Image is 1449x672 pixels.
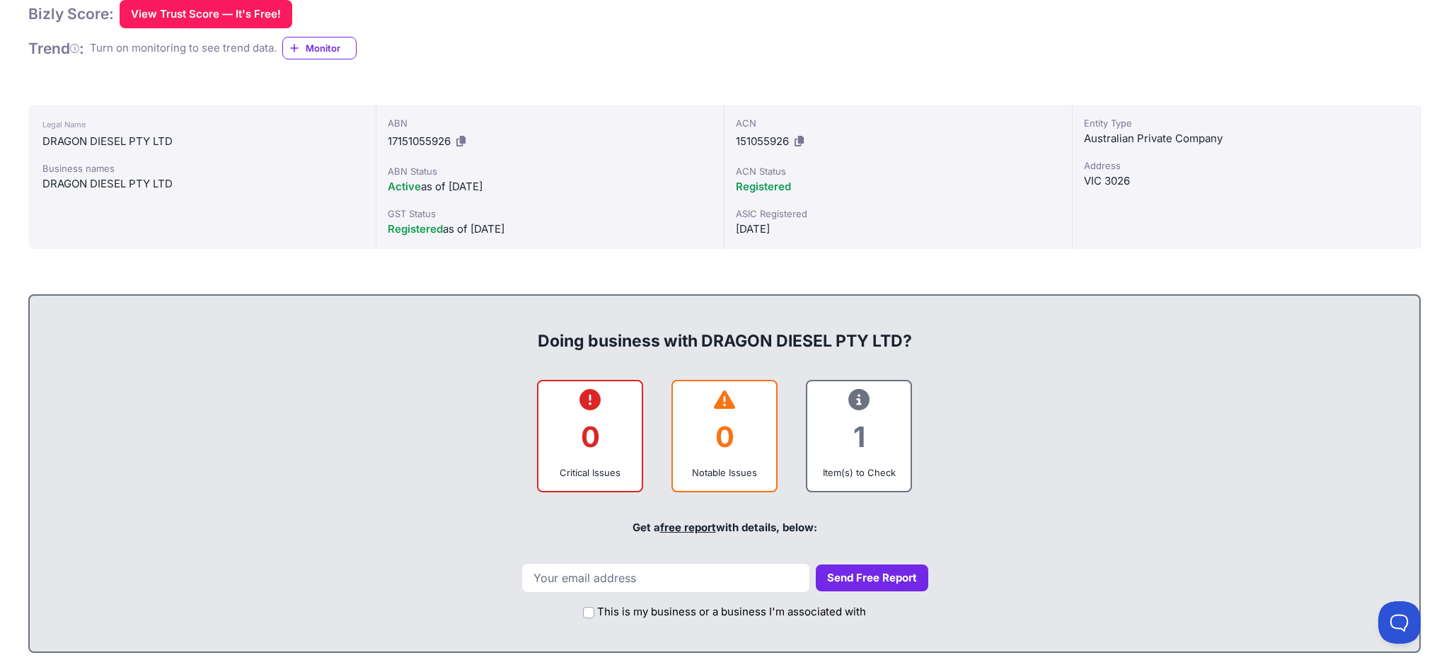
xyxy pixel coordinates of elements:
div: 0 [550,408,630,465]
span: Monitor [306,41,356,55]
div: Entity Type [1084,116,1409,130]
div: ACN [736,116,1061,130]
h1: Trend : [28,39,84,58]
div: Doing business with DRAGON DIESEL PTY LTD? [44,307,1405,352]
button: Send Free Report [816,564,928,592]
div: [DATE] [736,221,1061,238]
div: ACN Status [736,164,1061,178]
div: VIC 3026 [1084,173,1409,190]
span: Active [388,180,421,193]
div: DRAGON DIESEL PTY LTD [42,133,362,150]
div: Notable Issues [684,465,765,480]
div: GST Status [388,207,712,221]
div: 1 [819,408,899,465]
h1: Bizly Score: [28,4,114,23]
div: 0 [684,408,765,465]
a: Monitor [282,37,357,59]
span: Get a with details, below: [633,521,817,534]
div: Turn on monitoring to see trend data. [90,40,277,57]
div: Legal Name [42,116,362,133]
span: Registered [388,222,443,236]
div: Business names [42,161,362,175]
div: as of [DATE] [388,221,712,238]
div: Critical Issues [550,465,630,480]
div: DRAGON DIESEL PTY LTD [42,175,362,192]
label: This is my business or a business I'm associated with [597,604,866,620]
div: Australian Private Company [1084,130,1409,147]
div: Address [1084,158,1409,173]
span: 17151055926 [388,134,451,148]
div: ASIC Registered [736,207,1061,221]
input: Your email address [521,563,810,593]
iframe: Toggle Customer Support [1378,601,1421,644]
span: 151055926 [736,134,789,148]
span: Registered [736,180,791,193]
a: free report [660,521,716,534]
div: ABN Status [388,164,712,178]
div: as of [DATE] [388,178,712,195]
div: Item(s) to Check [819,465,899,480]
div: ABN [388,116,712,130]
